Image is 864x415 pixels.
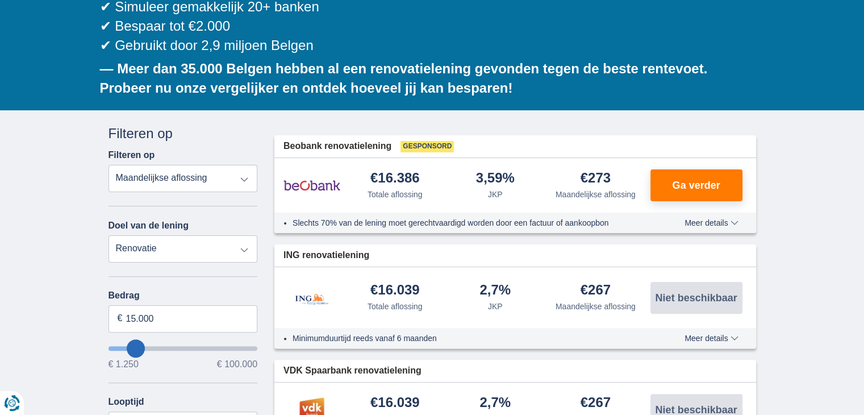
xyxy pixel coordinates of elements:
[488,189,503,200] div: JKP
[100,61,708,96] b: — Meer dan 35.000 Belgen hebben al een renovatielening gevonden tegen de beste rentevoet. Probeer...
[108,397,144,407] label: Looptijd
[581,396,611,411] div: €267
[108,150,155,160] label: Filteren op
[108,346,258,351] input: wantToBorrow
[476,171,515,186] div: 3,59%
[293,217,643,229] li: Slechts 70% van de lening moet gerechtvaardigd worden door een factuur of aankoopbon
[283,249,369,262] span: ING renovatielening
[370,396,420,411] div: €16.039
[108,360,139,369] span: € 1.250
[684,334,738,342] span: Meer details
[400,141,454,152] span: Gesponsord
[283,171,340,200] img: product.pl.alt Beobank
[672,180,720,190] span: Ga verder
[479,283,511,298] div: 2,7%
[283,279,340,317] img: product.pl.alt ING
[684,219,738,227] span: Meer details
[676,218,746,227] button: Meer details
[368,189,423,200] div: Totale aflossing
[479,396,511,411] div: 2,7%
[676,334,746,343] button: Meer details
[368,301,423,312] div: Totale aflossing
[217,360,257,369] span: € 100.000
[293,333,643,344] li: Minimumduurtijd reeds vanaf 6 maanden
[556,301,636,312] div: Maandelijkse aflossing
[488,301,503,312] div: JKP
[650,169,742,201] button: Ga verder
[370,283,420,298] div: €16.039
[655,293,737,303] span: Niet beschikbaar
[650,282,742,314] button: Niet beschikbaar
[581,171,611,186] div: €273
[108,221,189,231] label: Doel van de lening
[283,140,391,153] span: Beobank renovatielening
[655,405,737,415] span: Niet beschikbaar
[118,312,123,325] span: €
[108,124,258,143] div: Filteren op
[108,290,258,301] label: Bedrag
[556,189,636,200] div: Maandelijkse aflossing
[283,364,421,377] span: VDK Spaarbank renovatielening
[370,171,420,186] div: €16.386
[581,283,611,298] div: €267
